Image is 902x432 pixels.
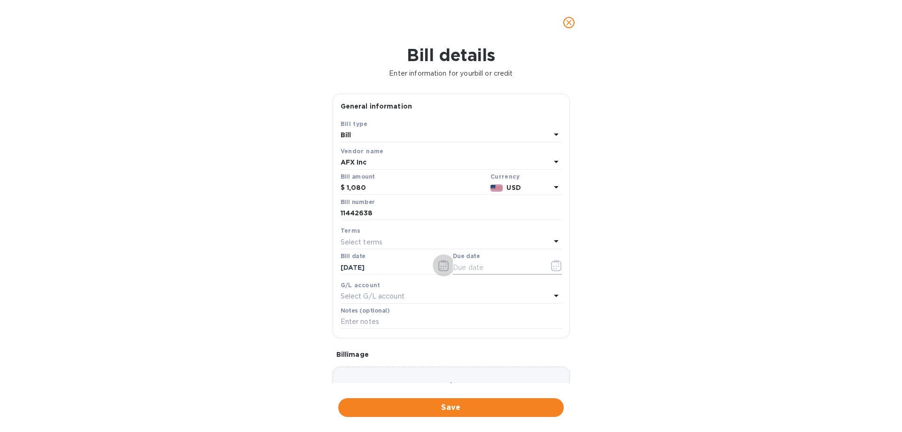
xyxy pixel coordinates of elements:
b: AFX Inc [341,158,367,166]
b: General information [341,102,412,110]
div: $ [341,181,347,195]
p: Select G/L account [341,291,404,301]
b: G/L account [341,282,381,289]
p: Enter information for your bill or credit [8,69,894,79]
input: Enter bill number [341,206,562,220]
label: Bill number [341,199,374,205]
label: Bill amount [341,174,374,180]
button: close [558,11,580,34]
b: Terms [341,227,361,234]
span: Save [346,402,556,413]
button: Save [338,398,564,417]
input: $ Enter bill amount [347,181,487,195]
b: USD [506,184,521,191]
p: Select terms [341,237,383,247]
input: Select date [341,260,429,275]
h1: Bill details [8,45,894,65]
img: USD [490,185,503,191]
p: Bill image [336,350,566,359]
b: Bill [341,131,351,139]
b: Currency [490,173,520,180]
input: Enter notes [341,315,562,329]
label: Notes (optional) [341,308,390,314]
label: Due date [453,254,480,259]
label: Bill date [341,254,365,259]
b: Bill type [341,120,368,127]
b: Vendor name [341,148,384,155]
input: Due date [453,260,542,275]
